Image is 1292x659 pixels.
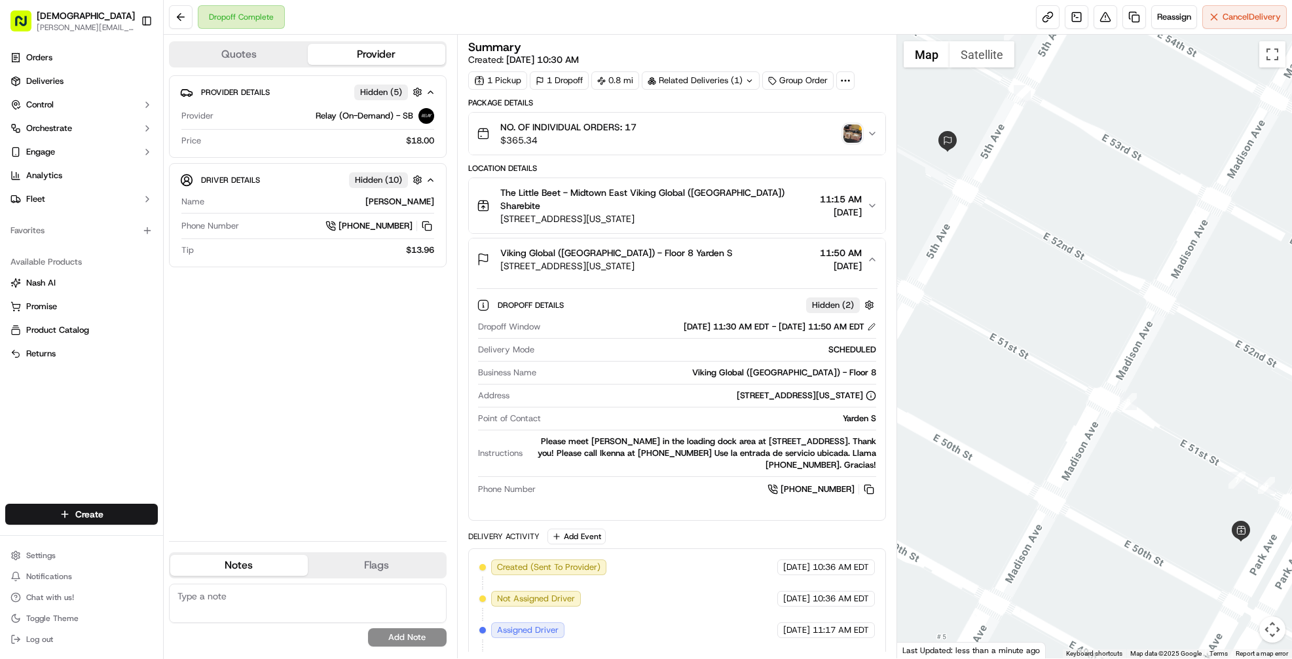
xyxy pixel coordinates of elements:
span: [DATE] [783,561,810,573]
a: Orders [5,47,158,68]
span: Map data ©2025 Google [1130,650,1202,657]
img: relay_logo_black.png [418,108,434,124]
span: Provider [181,110,213,122]
span: Phone Number [181,220,239,232]
button: Toggle fullscreen view [1259,41,1285,67]
button: Control [5,94,158,115]
button: Chat with us! [5,588,158,607]
button: Provider DetailsHidden (5) [180,81,435,103]
button: The Little Beet - Midtown East Viking Global ([GEOGRAPHIC_DATA]) Sharebite[STREET_ADDRESS][US_STA... [469,178,885,233]
div: [PERSON_NAME] [210,196,434,208]
span: Analytics [26,170,62,181]
div: [STREET_ADDRESS][US_STATE] [737,390,876,402]
span: Cancel Delivery [1223,11,1281,23]
button: Hidden (10) [349,172,426,188]
h3: Summary [468,41,521,53]
button: Log out [5,630,158,649]
span: Create [75,508,103,521]
div: Yarden S [546,413,876,424]
div: Delivery Activity [468,531,540,542]
span: Toggle Theme [26,613,79,624]
button: Show satellite imagery [950,41,1014,67]
span: [DATE] [783,593,810,605]
div: 8 [1120,393,1137,410]
div: Last Updated: less than a minute ago [897,642,1046,658]
span: $365.34 [500,134,637,147]
button: Create [5,504,158,525]
img: Google [900,641,944,658]
span: Address [478,390,509,402]
button: Toggle Theme [5,609,158,628]
span: Created (Sent To Provider) [497,561,600,573]
span: Engage [26,146,55,158]
a: Nash AI [10,277,153,289]
div: 0.8 mi [591,71,639,90]
span: Hidden ( 5 ) [360,86,402,98]
button: Notes [170,555,308,576]
div: 6 [1258,477,1275,494]
span: Price [181,135,201,147]
span: Returns [26,348,56,360]
span: [DATE] [820,259,862,273]
div: 9 [1014,85,1031,102]
button: Returns [5,343,158,364]
button: Show street map [904,41,950,67]
a: Deliveries [5,71,158,92]
span: Provider Details [201,87,270,98]
div: Related Deliveries (1) [642,71,760,90]
a: Open this area in Google Maps (opens a new window) [900,641,944,658]
div: Location Details [468,163,886,174]
span: Orders [26,52,52,64]
div: $13.96 [199,244,434,256]
span: Tip [181,244,194,256]
a: Returns [10,348,153,360]
span: Viking Global ([GEOGRAPHIC_DATA]) - Floor 8 Yarden S [500,246,733,259]
button: Promise [5,296,158,317]
span: Settings [26,550,56,561]
span: Created: [468,53,579,66]
span: 11:15 AM [820,193,862,206]
button: Driver DetailsHidden (10) [180,169,435,191]
a: Terms (opens in new tab) [1209,650,1228,657]
span: Deliveries [26,75,64,87]
button: Quotes [170,44,308,65]
span: Phone Number [478,483,536,495]
div: Favorites [5,220,158,241]
div: SCHEDULED [540,344,876,356]
div: [DATE] 11:30 AM EDT - [DATE] 11:50 AM EDT [684,321,876,333]
button: Nash AI [5,273,158,293]
button: Hidden (5) [354,84,426,100]
a: Report a map error [1236,650,1288,657]
span: Driver Details [201,175,260,185]
div: Group Order [762,71,834,90]
span: Dropoff Window [478,321,540,333]
span: Notifications [26,571,72,582]
span: Delivery Mode [478,344,534,356]
span: [DATE] 10:30 AM [506,54,579,66]
button: Keyboard shortcuts [1066,649,1122,658]
button: [DEMOGRAPHIC_DATA] [37,9,135,22]
img: photo_proof_of_delivery image [843,124,862,143]
span: The Little Beet - Midtown East Viking Global ([GEOGRAPHIC_DATA]) Sharebite [500,186,815,212]
a: [PHONE_NUMBER] [325,219,434,233]
button: Hidden (2) [806,297,877,313]
span: Product Catalog [26,324,89,336]
span: 10:36 AM EDT [813,593,869,605]
button: Product Catalog [5,320,158,341]
span: NO. OF INDIVIDUAL ORDERS: 17 [500,121,637,134]
span: Chat with us! [26,592,74,603]
span: Nash AI [26,277,56,289]
span: Fleet [26,193,45,205]
button: Engage [5,141,158,162]
span: [DATE] [783,624,810,636]
button: CancelDelivery [1202,5,1287,29]
button: Settings [5,546,158,565]
span: Hidden ( 2 ) [812,299,854,311]
span: [STREET_ADDRESS][US_STATE] [500,212,815,225]
span: [PERSON_NAME][EMAIL_ADDRESS][DOMAIN_NAME] [37,22,135,33]
a: [PHONE_NUMBER] [767,482,876,497]
div: 7 [1228,472,1246,489]
button: Orchestrate [5,118,158,139]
